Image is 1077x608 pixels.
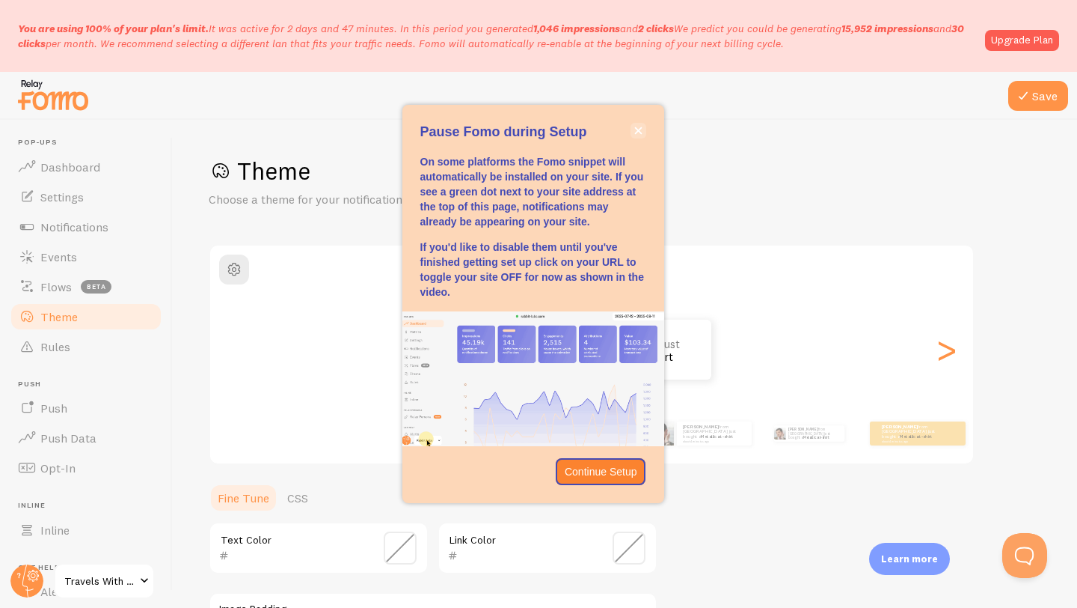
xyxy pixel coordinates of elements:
[533,22,620,35] b: 1,046 impressions
[210,255,973,278] h2: Classic
[788,425,838,442] p: from [GEOGRAPHIC_DATA] just bought a
[420,240,646,300] p: If you'd like to disable them until you've finished getting set up click on your URL to toggle yo...
[40,339,70,354] span: Rules
[402,105,664,503] div: Pause Fomo during Setup
[9,182,163,212] a: Settings
[556,458,646,485] button: Continue Setup
[773,428,785,440] img: Fomo
[882,424,918,430] strong: [PERSON_NAME]
[9,302,163,332] a: Theme
[841,22,933,35] b: 15,952 impressions
[40,279,72,294] span: Flows
[18,138,163,148] span: Pop-ups
[278,483,317,513] a: CSS
[40,219,108,234] span: Notifications
[881,552,938,566] p: Learn more
[937,296,955,404] div: Next slide
[533,22,674,35] span: and
[9,423,163,453] a: Push Data
[420,123,646,142] p: Pause Fomo during Setup
[40,460,76,475] span: Opt-In
[40,309,78,324] span: Theme
[803,435,829,440] a: Metallica t-shirt
[18,22,209,35] span: You are using 100% of your plan's limit.
[565,464,637,479] p: Continue Setup
[650,422,674,446] img: Fomo
[18,501,163,511] span: Inline
[209,483,278,513] a: Fine Tune
[882,424,942,443] p: from [GEOGRAPHIC_DATA] just bought a
[40,523,70,538] span: Inline
[40,249,77,264] span: Events
[788,427,818,431] strong: [PERSON_NAME]
[209,191,568,208] p: Choose a theme for your notifications
[18,380,163,389] span: Push
[18,21,976,51] p: It was active for 2 days and 47 minutes. In this period you generated We predict you could be gen...
[16,76,90,114] img: fomo-relay-logo-orange.svg
[985,30,1059,51] a: Upgrade Plan
[683,440,744,443] small: about 4 minutes ago
[869,543,950,575] div: Learn more
[9,515,163,545] a: Inline
[64,572,135,590] span: Travels With Views
[683,424,746,443] p: from [GEOGRAPHIC_DATA] just bought a
[1002,533,1047,578] iframe: Help Scout Beacon - Open
[54,563,155,599] a: Travels With Views
[638,22,674,35] b: 2 clicks
[40,159,100,174] span: Dashboard
[40,431,96,446] span: Push Data
[683,424,719,430] strong: [PERSON_NAME]
[630,123,646,139] button: close,
[9,212,163,242] a: Notifications
[701,434,733,440] a: Metallica t-shirt
[40,189,84,204] span: Settings
[9,272,163,302] a: Flows beta
[882,440,940,443] small: about 4 minutes ago
[420,154,646,229] p: On some platforms the Fomo snippet will automatically be installed on your site. If you see a gre...
[9,242,163,272] a: Events
[40,401,67,416] span: Push
[900,434,932,440] a: Metallica t-shirt
[9,332,163,362] a: Rules
[81,280,111,294] span: beta
[209,156,1041,186] h1: Theme
[9,453,163,483] a: Opt-In
[9,152,163,182] a: Dashboard
[9,393,163,423] a: Push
